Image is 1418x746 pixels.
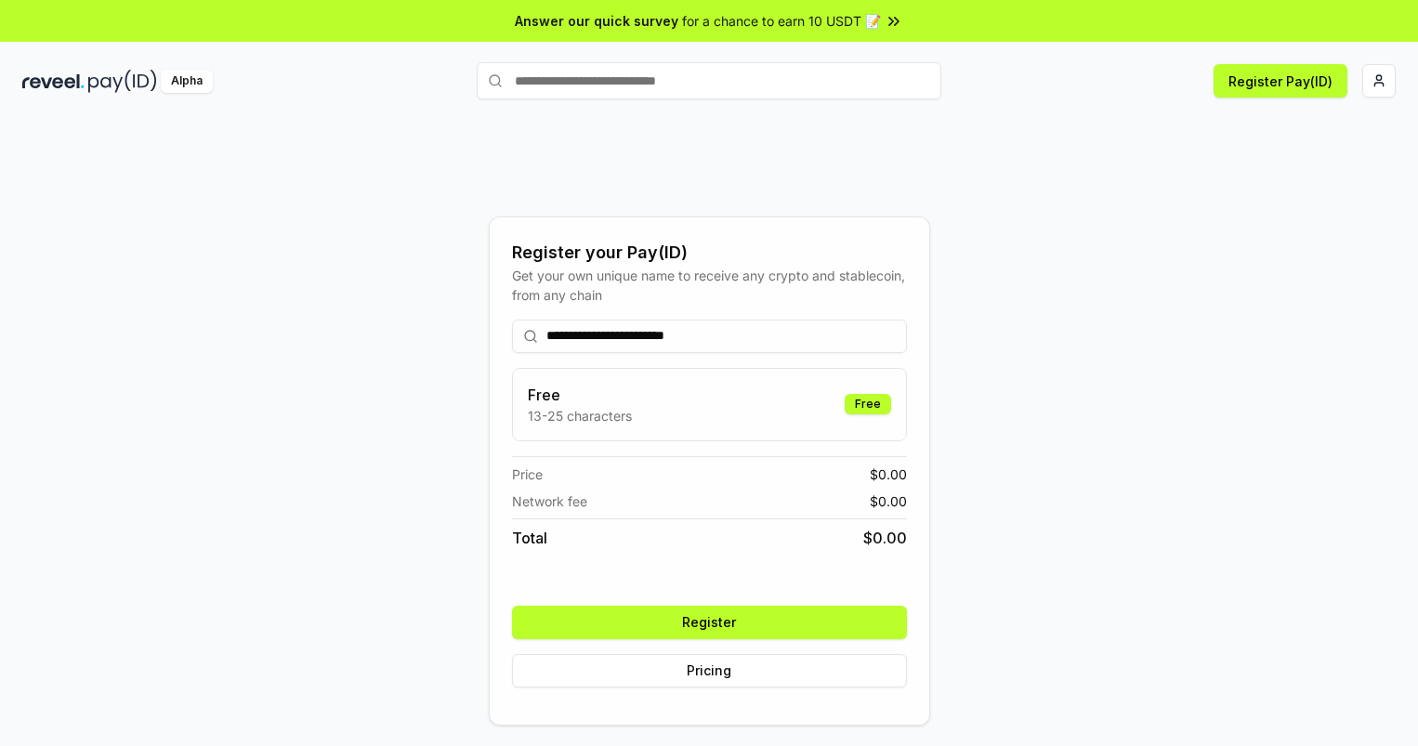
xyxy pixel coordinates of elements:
[512,240,907,266] div: Register your Pay(ID)
[512,606,907,639] button: Register
[682,11,881,31] span: for a chance to earn 10 USDT 📝
[870,491,907,511] span: $ 0.00
[512,527,547,549] span: Total
[528,384,632,406] h3: Free
[512,465,543,484] span: Price
[512,654,907,687] button: Pricing
[515,11,678,31] span: Answer our quick survey
[161,70,213,93] div: Alpha
[1214,64,1347,98] button: Register Pay(ID)
[512,491,587,511] span: Network fee
[512,266,907,305] div: Get your own unique name to receive any crypto and stablecoin, from any chain
[528,406,632,425] p: 13-25 characters
[870,465,907,484] span: $ 0.00
[88,70,157,93] img: pay_id
[863,527,907,549] span: $ 0.00
[22,70,85,93] img: reveel_dark
[845,394,891,414] div: Free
